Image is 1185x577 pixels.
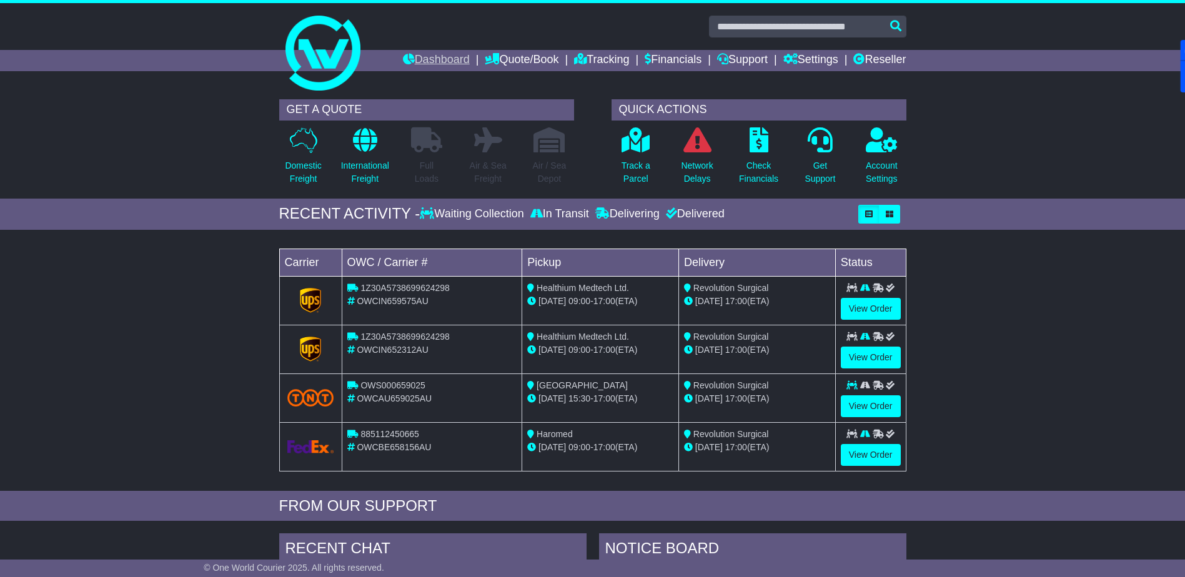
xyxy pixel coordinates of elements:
span: 17:00 [725,442,747,452]
p: Check Financials [739,159,778,185]
img: TNT_Domestic.png [287,389,334,406]
div: QUICK ACTIONS [612,99,906,121]
span: OWCIN659575AU [357,296,428,306]
span: 17:00 [593,442,615,452]
div: Delivered [663,207,725,221]
a: View Order [841,347,901,368]
span: Revolution Surgical [693,429,769,439]
span: [DATE] [538,296,566,306]
p: Air / Sea Depot [533,159,567,185]
div: NOTICE BOARD [599,533,906,567]
p: Network Delays [681,159,713,185]
td: Pickup [522,249,679,276]
div: In Transit [527,207,592,221]
a: CheckFinancials [738,127,779,192]
span: [DATE] [538,442,566,452]
span: [DATE] [538,345,566,355]
span: OWCAU659025AU [357,393,432,403]
span: 15:30 [568,393,590,403]
span: 09:00 [568,442,590,452]
span: Healthium Medtech Ltd. [537,332,629,342]
a: AccountSettings [865,127,898,192]
div: - (ETA) [527,295,673,308]
p: Track a Parcel [622,159,650,185]
a: InternationalFreight [340,127,390,192]
span: 17:00 [593,296,615,306]
p: Domestic Freight [285,159,321,185]
td: Carrier [279,249,342,276]
div: (ETA) [684,295,830,308]
a: View Order [841,395,901,417]
p: Account Settings [866,159,898,185]
span: [DATE] [695,442,723,452]
div: Delivering [592,207,663,221]
span: [DATE] [695,345,723,355]
span: OWCBE658156AU [357,442,431,452]
span: 17:00 [725,345,747,355]
span: [GEOGRAPHIC_DATA] [537,380,628,390]
span: [DATE] [538,393,566,403]
a: NetworkDelays [680,127,713,192]
span: 17:00 [593,345,615,355]
td: Status [835,249,906,276]
div: GET A QUOTE [279,99,574,121]
div: - (ETA) [527,343,673,357]
div: FROM OUR SUPPORT [279,497,906,515]
span: Revolution Surgical [693,332,769,342]
p: Get Support [805,159,835,185]
img: GetCarrierServiceLogo [300,337,321,362]
span: Healthium Medtech Ltd. [537,283,629,293]
span: Revolution Surgical [693,283,769,293]
a: Reseller [853,50,906,71]
span: Revolution Surgical [693,380,769,390]
p: Air & Sea Freight [470,159,507,185]
a: View Order [841,444,901,466]
div: (ETA) [684,441,830,454]
img: GetCarrierServiceLogo [300,288,321,313]
span: OWCIN652312AU [357,345,428,355]
span: [DATE] [695,296,723,306]
a: Support [717,50,768,71]
div: - (ETA) [527,392,673,405]
span: 17:00 [725,296,747,306]
div: RECENT ACTIVITY - [279,205,420,223]
a: Quote/Book [485,50,558,71]
a: Tracking [574,50,629,71]
span: 17:00 [593,393,615,403]
a: Dashboard [403,50,470,71]
div: Waiting Collection [420,207,527,221]
span: 885112450665 [360,429,419,439]
div: (ETA) [684,392,830,405]
span: 17:00 [725,393,747,403]
a: Track aParcel [621,127,651,192]
span: Haromed [537,429,573,439]
a: DomesticFreight [284,127,322,192]
span: 1Z30A5738699624298 [360,283,449,293]
a: Settings [783,50,838,71]
a: View Order [841,298,901,320]
img: GetCarrierServiceLogo [287,440,334,453]
span: 09:00 [568,345,590,355]
td: OWC / Carrier # [342,249,522,276]
span: 09:00 [568,296,590,306]
div: RECENT CHAT [279,533,587,567]
a: Financials [645,50,702,71]
span: © One World Courier 2025. All rights reserved. [204,563,384,573]
p: International Freight [341,159,389,185]
a: GetSupport [804,127,836,192]
div: (ETA) [684,343,830,357]
p: Full Loads [411,159,442,185]
span: 1Z30A5738699624298 [360,332,449,342]
span: OWS000659025 [360,380,425,390]
span: [DATE] [695,393,723,403]
td: Delivery [678,249,835,276]
div: - (ETA) [527,441,673,454]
